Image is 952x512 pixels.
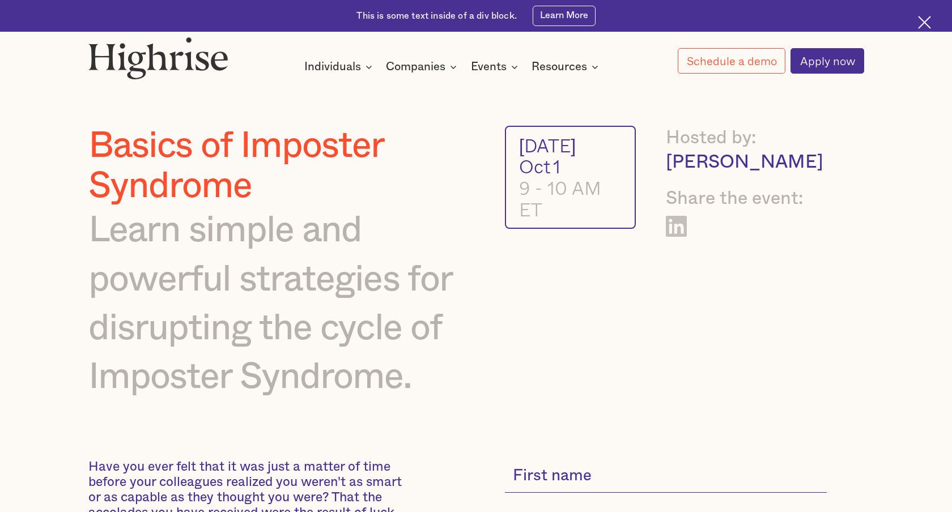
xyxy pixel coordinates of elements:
img: Cross icon [918,16,931,29]
h1: Basics of Imposter Syndrome [88,126,471,206]
div: [DATE] [519,135,622,156]
div: Resources [532,60,587,74]
a: Apply now [790,48,864,74]
div: 1 [553,156,560,177]
div: Hosted by: [666,126,827,150]
div: 9 - 10 AM ET [519,177,622,220]
a: Learn More [533,6,596,26]
div: Resources [532,60,602,74]
a: Schedule a demo [678,48,785,74]
div: Individuals [304,60,376,74]
div: Events [471,60,521,74]
div: Events [471,60,507,74]
div: This is some text inside of a div block. [356,10,516,22]
div: [PERSON_NAME] [666,150,827,174]
div: Learn simple and powerful strategies for disrupting the cycle of Imposter Syndrome. [88,206,471,401]
input: First name [505,459,827,493]
div: Share the event: [666,186,827,211]
img: Highrise logo [88,37,228,79]
a: Share on LinkedIn [666,216,687,237]
div: Companies [386,60,445,74]
div: Individuals [304,60,361,74]
div: Companies [386,60,460,74]
div: Oct [519,156,550,177]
